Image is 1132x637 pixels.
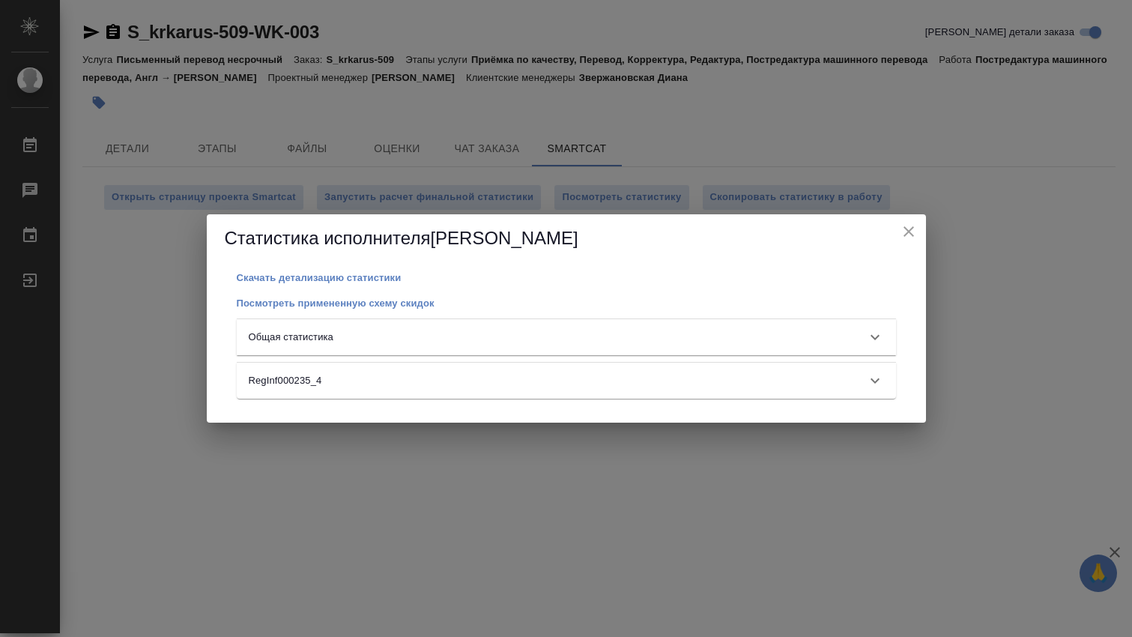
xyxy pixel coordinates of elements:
a: Посмотреть примененную схему скидок [237,296,435,309]
button: Скачать детализацию статистики [237,271,402,286]
p: Общая статистика [249,330,333,345]
div: RegInf000235_4 [237,363,896,399]
p: Скачать детализацию статистики [237,272,402,283]
h5: Статистика исполнителя [PERSON_NAME] [225,226,908,250]
button: close [898,220,920,243]
div: Общая статистика [237,319,896,355]
p: RegInf000235_4 [249,373,322,388]
p: Посмотреть примененную схему скидок [237,298,435,309]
